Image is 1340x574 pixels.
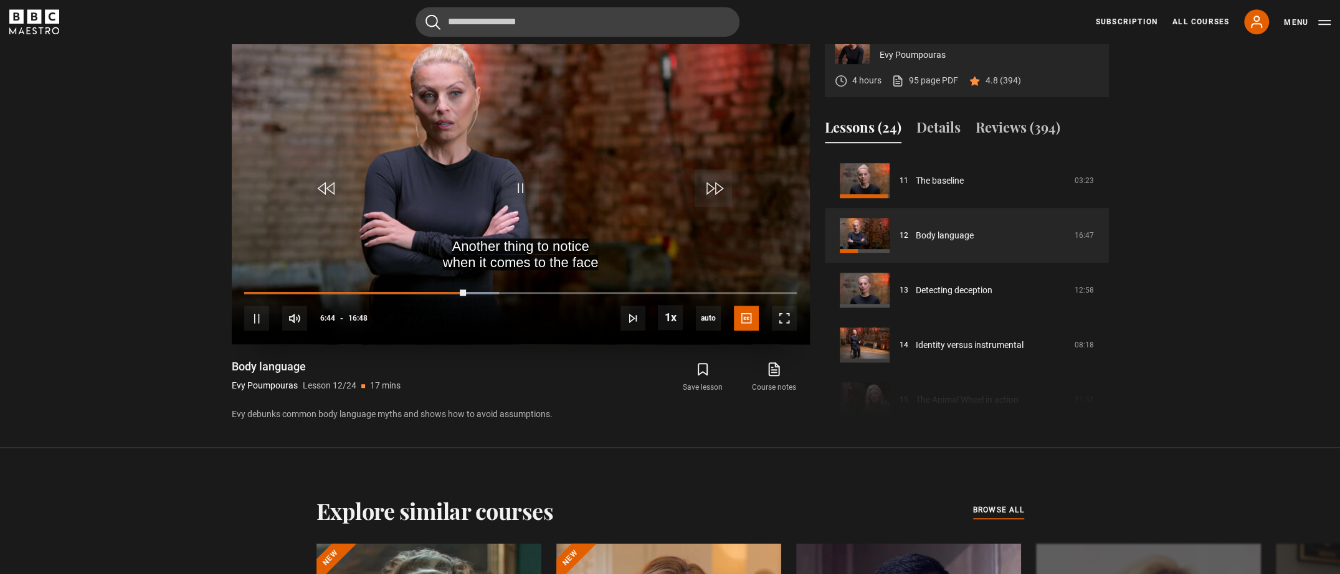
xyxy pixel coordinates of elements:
span: - [340,314,343,322]
div: Current quality: 720p [696,306,721,331]
a: The baseline [916,174,964,187]
button: Next Lesson [620,306,645,331]
p: Evy debunks common body language myths and shows how to avoid assumptions. [232,408,810,421]
span: 6:44 [320,307,335,329]
span: browse all [973,504,1024,516]
button: Save lesson [667,359,738,395]
p: 4.8 (394) [986,74,1021,87]
a: Subscription [1096,16,1157,27]
a: Detecting deception [916,284,992,297]
button: Lessons (24) [825,117,901,143]
div: Progress Bar [244,292,796,294]
span: 16:48 [348,307,368,329]
p: Evy Poumpouras [880,49,1099,62]
button: Pause [244,306,269,331]
h1: Body language [232,359,401,374]
a: Course notes [738,359,809,395]
h2: Explore similar courses [316,497,554,524]
a: All Courses [1172,16,1229,27]
input: Search [416,7,739,37]
a: 95 page PDF [891,74,958,87]
button: Submit the search query [425,14,440,30]
p: Lesson 12/24 [303,379,356,392]
video-js: Video Player [232,19,810,344]
button: Fullscreen [772,306,797,331]
span: auto [696,306,721,331]
button: Details [916,117,961,143]
a: Identity versus instrumental [916,339,1024,352]
button: Mute [282,306,307,331]
a: browse all [973,504,1024,517]
button: Reviews (394) [976,117,1060,143]
p: Evy Poumpouras [232,379,298,392]
p: 4 hours [852,74,881,87]
a: Body language [916,229,974,242]
p: 17 mins [370,379,401,392]
button: Captions [734,306,759,331]
svg: BBC Maestro [9,9,59,34]
button: Playback Rate [658,305,683,330]
button: Toggle navigation [1284,16,1331,29]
